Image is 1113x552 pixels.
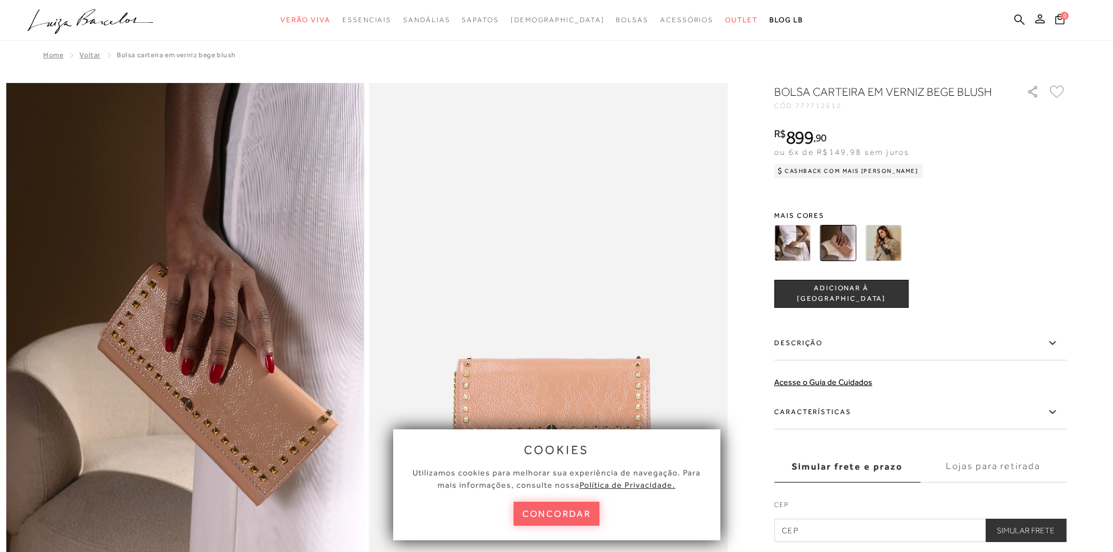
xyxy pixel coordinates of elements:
[403,9,450,31] a: noSubCategoriesText
[774,395,1066,429] label: Características
[462,16,498,24] span: Sapatos
[342,16,391,24] span: Essenciais
[1052,13,1068,29] button: 0
[725,9,758,31] a: noSubCategoriesText
[514,502,600,526] button: concordar
[774,84,993,100] h1: BOLSA CARTEIRA EM VERNIZ BEGE BLUSH
[769,16,803,24] span: BLOG LB
[816,131,827,144] span: 90
[616,9,649,31] a: noSubCategoriesText
[774,499,1066,516] label: CEP
[774,327,1066,360] label: Descrição
[1060,12,1069,20] span: 0
[774,377,872,387] a: Acesse o Guia de Cuidados
[511,16,605,24] span: [DEMOGRAPHIC_DATA]
[725,16,758,24] span: Outlet
[795,102,842,110] span: 777712612
[774,212,1066,219] span: Mais cores
[616,16,649,24] span: Bolsas
[774,164,923,178] div: Cashback com Mais [PERSON_NAME]
[865,225,902,261] img: BOLSA CARTEIRA EM VERNIZ PRETO
[280,9,331,31] a: noSubCategoriesText
[580,480,675,489] a: Política de Privacidade.
[117,51,236,59] span: BOLSA CARTEIRA EM VERNIZ BEGE BLUSH
[43,51,63,59] a: Home
[524,443,590,456] span: cookies
[774,280,909,308] button: ADICIONAR À [GEOGRAPHIC_DATA]
[774,129,786,139] i: R$
[920,451,1066,482] label: Lojas para retirada
[511,9,605,31] a: noSubCategoriesText
[280,16,331,24] span: Verão Viva
[820,225,856,261] img: BOLSA CARTEIRA EM VERNIZ BEGE BLUSH
[412,468,701,489] span: Utilizamos cookies para melhorar sua experiência de navegação. Para mais informações, consulte nossa
[660,9,713,31] a: noSubCategoriesText
[660,16,713,24] span: Acessórios
[985,519,1066,542] button: Simular Frete
[774,147,909,157] span: ou 6x de R$149,98 sem juros
[462,9,498,31] a: noSubCategoriesText
[79,51,100,59] a: Voltar
[769,9,803,31] a: BLOG LB
[774,519,1066,542] input: CEP
[774,102,1008,109] div: CÓD:
[342,9,391,31] a: noSubCategoriesText
[786,127,813,148] span: 899
[813,133,827,143] i: ,
[774,225,810,261] img: BOLSA CARTEIRA EM METALIZADO DOURADO
[775,283,908,304] span: ADICIONAR À [GEOGRAPHIC_DATA]
[403,16,450,24] span: Sandálias
[774,451,920,482] label: Simular frete e prazo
